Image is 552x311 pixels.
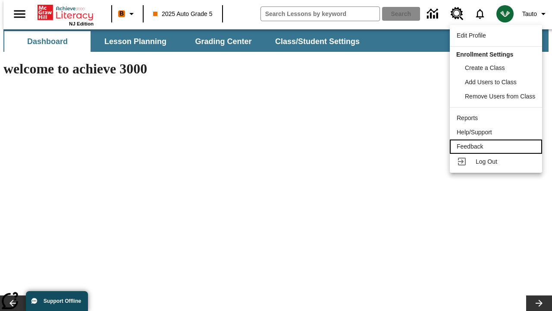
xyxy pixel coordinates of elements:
span: Create a Class [465,64,505,71]
span: Reports [457,114,478,121]
span: Log Out [476,158,497,165]
span: Feedback [457,143,483,150]
span: Add Users to Class [465,79,517,86]
span: Edit Profile [457,32,486,39]
span: Remove Users from Class [465,93,535,100]
span: Enrollment Settings [456,51,513,58]
span: Help/Support [457,129,492,136]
